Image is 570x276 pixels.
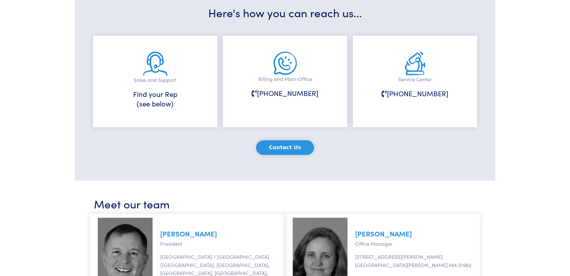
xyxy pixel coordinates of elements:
p: Billing and Main Office [239,75,331,83]
h6: [PHONE_NUMBER] [239,88,331,98]
p: Office Manager [355,240,472,248]
img: service.png [405,52,425,75]
h3: Here's how you can reach us... [94,4,476,20]
p: Sales and Support [109,76,201,84]
img: sales-and-support.png [143,52,167,76]
a: [PERSON_NAME] [355,229,412,238]
p: President [160,240,277,248]
h3: Meet our team [94,196,476,211]
p: [STREET_ADDRESS][PERSON_NAME] [GEOGRAPHIC_DATA][PERSON_NAME] MA 01982 [355,253,472,269]
img: main-office.png [274,52,297,75]
button: Contact Us [256,140,314,155]
h6: Find your Rep (see below) [109,89,201,109]
p: Service Center [369,75,461,84]
h6: [PHONE_NUMBER] [369,89,461,98]
a: [PERSON_NAME] [160,229,217,238]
